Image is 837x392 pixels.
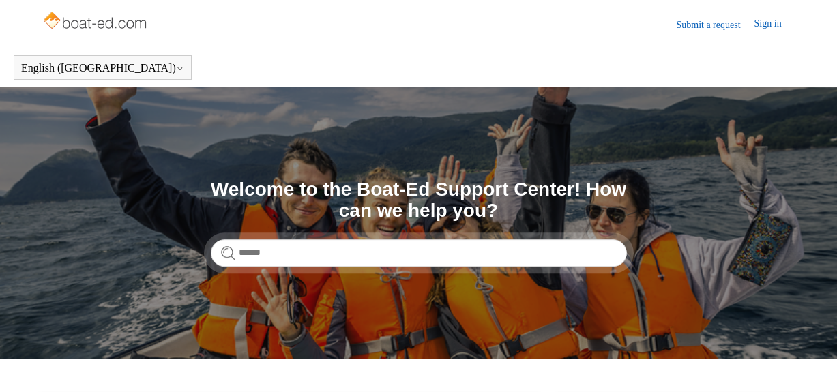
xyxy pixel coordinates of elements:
[211,239,627,267] input: Search
[21,62,184,74] button: English ([GEOGRAPHIC_DATA])
[42,8,150,35] img: Boat-Ed Help Center home page
[211,179,627,222] h1: Welcome to the Boat-Ed Support Center! How can we help you?
[754,16,795,33] a: Sign in
[676,18,754,32] a: Submit a request
[802,357,837,392] div: Live chat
